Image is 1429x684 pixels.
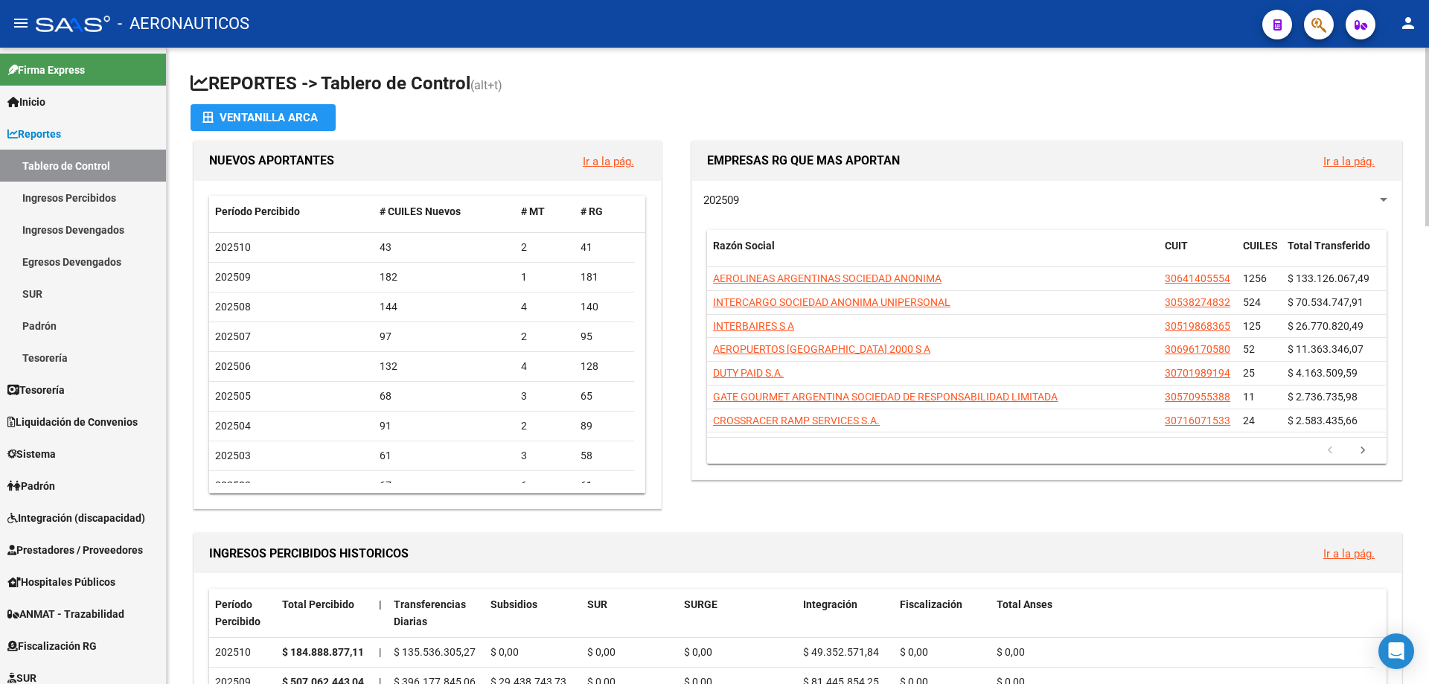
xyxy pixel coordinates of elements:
[380,477,510,494] div: 67
[373,589,388,638] datatable-header-cell: |
[678,589,797,638] datatable-header-cell: SURGE
[1399,14,1417,32] mat-icon: person
[7,542,143,558] span: Prestadores / Proveedores
[380,388,510,405] div: 68
[713,343,930,355] span: AEROPUERTOS [GEOGRAPHIC_DATA] 2000 S A
[713,272,942,284] span: AEROLINEAS ARGENTINAS SOCIEDAD ANONIMA
[521,239,569,256] div: 2
[7,638,97,654] span: Fiscalización RG
[521,298,569,316] div: 4
[7,382,65,398] span: Tesorería
[282,646,364,658] strong: $ 184.888.877,11
[581,447,628,464] div: 58
[1323,155,1375,168] a: Ir a la pág.
[282,598,354,610] span: Total Percibido
[215,205,300,217] span: Período Percibido
[521,447,569,464] div: 3
[7,94,45,110] span: Inicio
[1311,147,1387,175] button: Ir a la pág.
[1243,367,1255,379] span: 25
[394,646,476,658] span: $ 135.536.305,27
[7,62,85,78] span: Firma Express
[581,388,628,405] div: 65
[7,606,124,622] span: ANMAT - Trazabilidad
[713,296,950,308] span: INTERCARGO SOCIEDAD ANONIMA UNIPERSONAL
[521,205,545,217] span: # MT
[713,320,794,332] span: INTERBAIRES S A
[713,367,784,379] span: DUTY PAID S.A.
[515,196,575,228] datatable-header-cell: # MT
[583,155,634,168] a: Ir a la pág.
[521,269,569,286] div: 1
[581,328,628,345] div: 95
[581,477,628,494] div: 61
[1237,230,1282,279] datatable-header-cell: CUILES
[713,240,775,252] span: Razón Social
[1323,547,1375,560] a: Ir a la pág.
[581,418,628,435] div: 89
[1243,343,1255,355] span: 52
[997,598,1052,610] span: Total Anses
[215,360,251,372] span: 202506
[7,510,145,526] span: Integración (discapacidad)
[215,420,251,432] span: 202504
[1311,540,1387,567] button: Ir a la pág.
[380,269,510,286] div: 182
[581,589,678,638] datatable-header-cell: SUR
[575,196,634,228] datatable-header-cell: # RG
[900,646,928,658] span: $ 0,00
[380,328,510,345] div: 97
[1282,230,1386,279] datatable-header-cell: Total Transferido
[374,196,516,228] datatable-header-cell: # CUILES Nuevos
[587,598,607,610] span: SUR
[215,301,251,313] span: 202508
[521,418,569,435] div: 2
[713,391,1058,403] span: GATE GOURMET ARGENTINA SOCIEDAD DE RESPONSABILIDAD LIMITADA
[1243,415,1255,426] span: 24
[587,646,616,658] span: $ 0,00
[1288,367,1358,379] span: $ 4.163.509,59
[1288,296,1364,308] span: $ 70.534.747,91
[485,589,581,638] datatable-header-cell: Subsidios
[7,414,138,430] span: Liquidación de Convenios
[380,298,510,316] div: 144
[803,646,879,658] span: $ 49.352.571,84
[209,196,374,228] datatable-header-cell: Período Percibido
[118,7,249,40] span: - AERONAUTICOS
[380,447,510,464] div: 61
[1288,343,1364,355] span: $ 11.363.346,07
[581,298,628,316] div: 140
[7,478,55,494] span: Padrón
[1288,240,1370,252] span: Total Transferido
[1243,391,1255,403] span: 11
[900,598,962,610] span: Fiscalización
[12,14,30,32] mat-icon: menu
[1378,633,1414,669] div: Open Intercom Messenger
[1165,343,1230,355] span: 30696170580
[380,418,510,435] div: 91
[1165,240,1188,252] span: CUIT
[470,78,502,92] span: (alt+t)
[703,194,739,207] span: 202509
[521,328,569,345] div: 2
[215,644,270,661] div: 202510
[394,598,466,627] span: Transferencias Diarias
[1243,240,1278,252] span: CUILES
[707,153,900,167] span: EMPRESAS RG QUE MAS APORTAN
[521,477,569,494] div: 6
[997,646,1025,658] span: $ 0,00
[581,358,628,375] div: 128
[276,589,373,638] datatable-header-cell: Total Percibido
[1165,272,1230,284] span: 30641405554
[581,269,628,286] div: 181
[1165,296,1230,308] span: 30538274832
[1165,367,1230,379] span: 30701989194
[7,126,61,142] span: Reportes
[215,241,251,253] span: 202510
[209,589,276,638] datatable-header-cell: Período Percibido
[191,104,336,131] button: Ventanilla ARCA
[215,598,260,627] span: Período Percibido
[1243,272,1267,284] span: 1256
[1165,391,1230,403] span: 30570955388
[803,598,857,610] span: Integración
